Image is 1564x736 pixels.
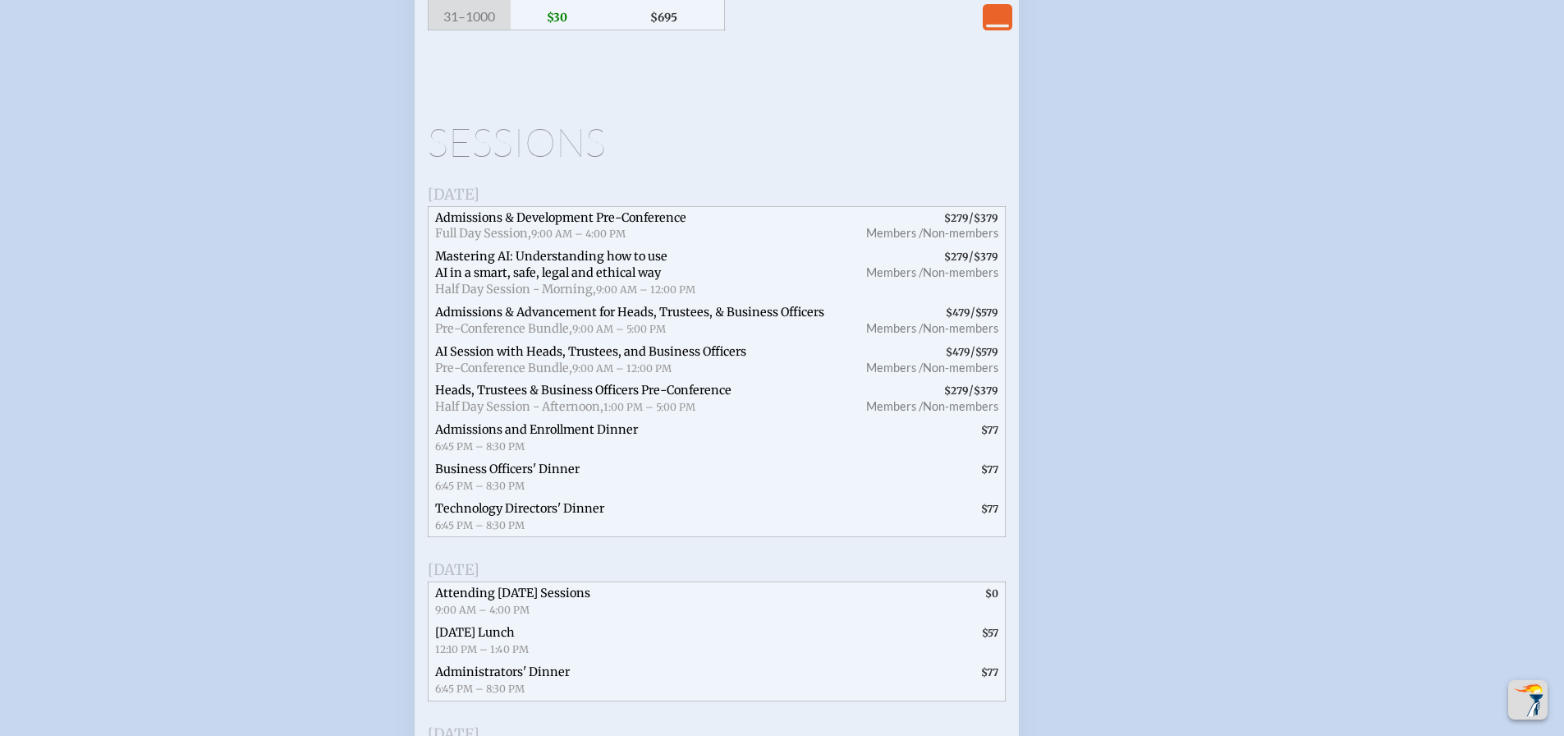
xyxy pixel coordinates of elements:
span: Non-members [923,265,998,279]
span: Technology Directors' Dinner [435,501,604,516]
h1: Sessions [428,122,1006,162]
span: / [847,206,1005,246]
span: / [847,301,1005,341]
span: [DATE] [428,560,479,579]
span: Members / [866,265,923,279]
span: Heads, Trustees & Business Officers Pre-Conference [435,383,732,398]
span: $379 [974,251,998,263]
span: [DATE] [428,185,479,204]
span: / [847,379,1005,419]
span: Admissions & Advancement for Heads, Trustees, & Business Officers [435,305,824,320]
span: Mastering AI: Understanding how to use AI in a smart, safe, legal and ethical way [435,249,667,280]
span: Admissions and Enrollment Dinner [435,422,638,437]
span: / [847,341,1005,380]
span: Full Day Session, [435,226,531,241]
span: $0 [985,587,998,600]
span: Members / [866,361,923,375]
span: 6:45 PM – 8:30 PM [435,519,525,531]
span: $379 [974,384,998,397]
span: Half Day Session - Morning, [435,282,596,297]
span: $379 [974,212,998,224]
button: Scroll Top [1508,680,1548,720]
span: 6:45 PM – 8:30 PM [435,440,525,453]
span: 6:45 PM – 8:30 PM [435,480,525,492]
img: To the top [1511,683,1544,716]
span: $77 [981,503,998,515]
span: $77 [981,424,998,436]
span: Pre-Conference Bundle, [435,361,572,375]
span: $279 [944,212,969,224]
span: $579 [975,346,998,358]
span: Members / [866,399,923,413]
span: $57 [982,627,998,639]
span: Pre-Conference Bundle, [435,321,572,336]
span: Administrators' Dinner [435,665,570,679]
span: Non-members [923,226,998,240]
span: $479 [946,346,970,358]
span: 6:45 PM – 8:30 PM [435,683,525,695]
span: Attending [DATE] Sessions [435,586,590,600]
span: 31–1000 [428,5,511,30]
span: $77 [981,666,998,678]
span: Non-members [923,399,998,413]
span: 12:10 PM – 1:40 PM [435,643,529,655]
span: $279 [944,384,969,397]
span: $77 [981,463,998,476]
span: AI Session with Heads, Trustees, and Business Officers [435,344,746,359]
span: $30 [511,5,603,30]
span: / [847,246,1005,301]
span: $479 [946,306,970,319]
span: 9:00 AM – 12:00 PM [572,362,672,375]
span: $579 [975,306,998,319]
span: $695 [603,5,725,30]
span: 9:00 AM – 4:00 PM [435,604,530,616]
span: 9:00 AM – 12:00 PM [596,283,695,296]
span: Non-members [923,361,998,375]
span: Members / [866,321,923,335]
span: Half Day Session - Afternoon, [435,399,603,414]
span: Non-members [923,321,998,335]
span: Members / [866,226,923,240]
span: [DATE] Lunch [435,625,515,640]
span: $279 [944,251,969,263]
span: 1:00 PM – 5:00 PM [603,401,695,413]
span: 9:00 AM – 4:00 PM [531,228,626,240]
span: Admissions & Development Pre-Conference [435,210,686,225]
span: 9:00 AM – 5:00 PM [572,323,666,335]
span: Business Officers' Dinner [435,462,580,476]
